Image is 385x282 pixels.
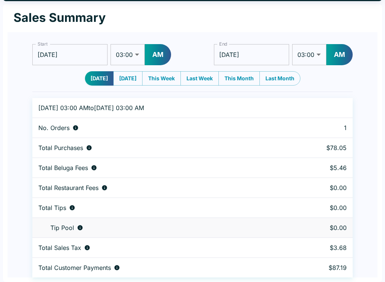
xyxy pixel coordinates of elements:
[50,224,74,231] p: Tip Pool
[38,204,66,211] p: Total Tips
[38,124,70,132] p: No. Orders
[113,71,142,86] button: [DATE]
[85,71,114,86] button: [DATE]
[290,244,347,251] p: $3.68
[290,224,347,231] p: $0.00
[290,184,347,192] p: $0.00
[219,41,227,47] label: End
[38,144,83,152] p: Total Purchases
[38,204,277,211] div: Combined individual and pooled tips
[38,164,88,172] p: Total Beluga Fees
[290,204,347,211] p: $0.00
[326,44,353,65] button: AM
[290,144,347,152] p: $78.05
[38,244,81,251] p: Total Sales Tax
[290,264,347,271] p: $87.19
[38,41,47,47] label: Start
[290,164,347,172] p: $5.46
[38,244,277,251] div: Sales tax paid by diners
[38,264,277,271] div: Total amount paid for orders by diners
[38,124,277,132] div: Number of orders placed
[38,164,277,172] div: Fees paid by diners to Beluga
[142,71,181,86] button: This Week
[180,71,219,86] button: Last Week
[38,104,277,112] p: [DATE] 03:00 AM to [DATE] 03:00 AM
[259,71,300,86] button: Last Month
[14,10,106,25] h1: Sales Summary
[38,264,111,271] p: Total Customer Payments
[38,184,277,192] div: Fees paid by diners to restaurant
[38,144,277,152] div: Aggregate order subtotals
[214,44,289,65] input: Choose date, selected date is Aug 10, 2025
[38,224,277,231] div: Tips unclaimed by a waiter
[32,44,108,65] input: Choose date, selected date is Aug 9, 2025
[38,184,99,192] p: Total Restaurant Fees
[145,44,171,65] button: AM
[218,71,260,86] button: This Month
[290,124,347,132] p: 1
